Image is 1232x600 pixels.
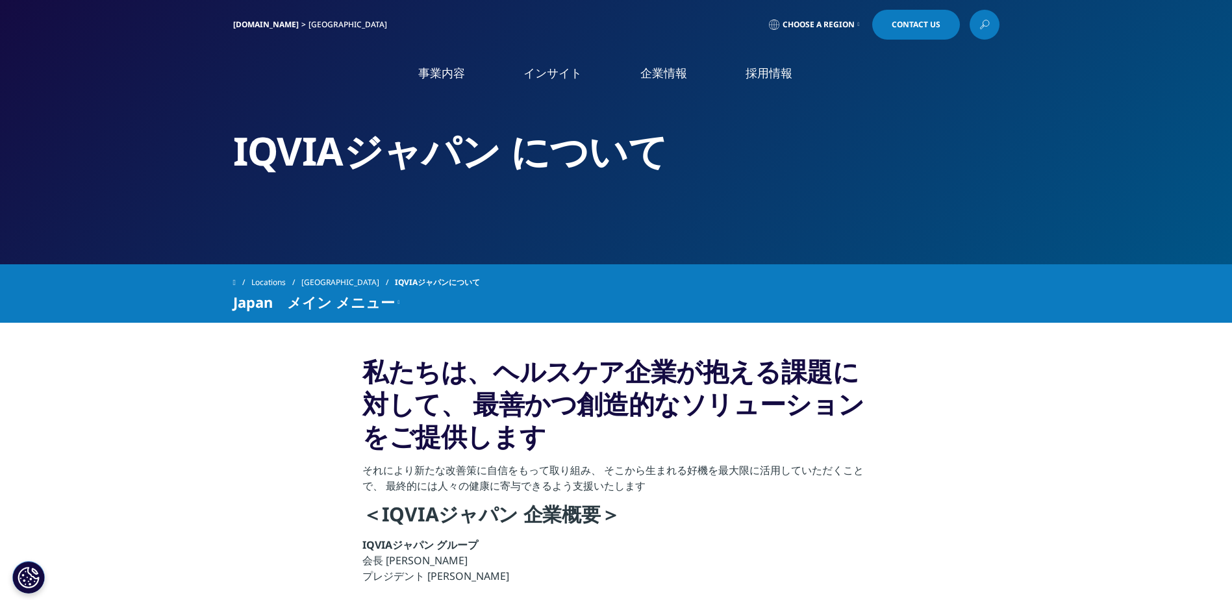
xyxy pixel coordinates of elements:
[342,45,999,107] nav: Primary
[395,271,480,294] span: IQVIAジャパンについて
[301,271,395,294] a: [GEOGRAPHIC_DATA]
[362,537,870,592] p: 会長 [PERSON_NAME] プレジデント [PERSON_NAME]
[233,19,299,30] a: [DOMAIN_NAME]
[746,65,792,81] a: 採用情報
[362,355,870,462] h3: 私たちは、ヘルスケア企業が抱える課題に対して、 最善かつ創造的なソリューションをご提供します
[362,538,478,552] strong: IQVIAジャパン グループ
[640,65,687,81] a: 企業情報
[251,271,301,294] a: Locations
[362,462,870,501] p: それにより新たな改善策に自信をもって取り組み、 そこから生まれる好機を最大限に活用していただくことで、 最終的には人々の健康に寄与できるよう支援いたします
[872,10,960,40] a: Contact Us
[783,19,855,30] span: Choose a Region
[418,65,465,81] a: 事業内容
[308,19,392,30] div: [GEOGRAPHIC_DATA]
[233,127,999,175] h2: IQVIAジャパン について
[523,65,582,81] a: インサイト
[362,501,870,537] h4: ＜IQVIAジャパン 企業概要＞
[233,294,395,310] span: Japan メイン メニュー
[892,21,940,29] span: Contact Us
[12,561,45,594] button: Cookie 設定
